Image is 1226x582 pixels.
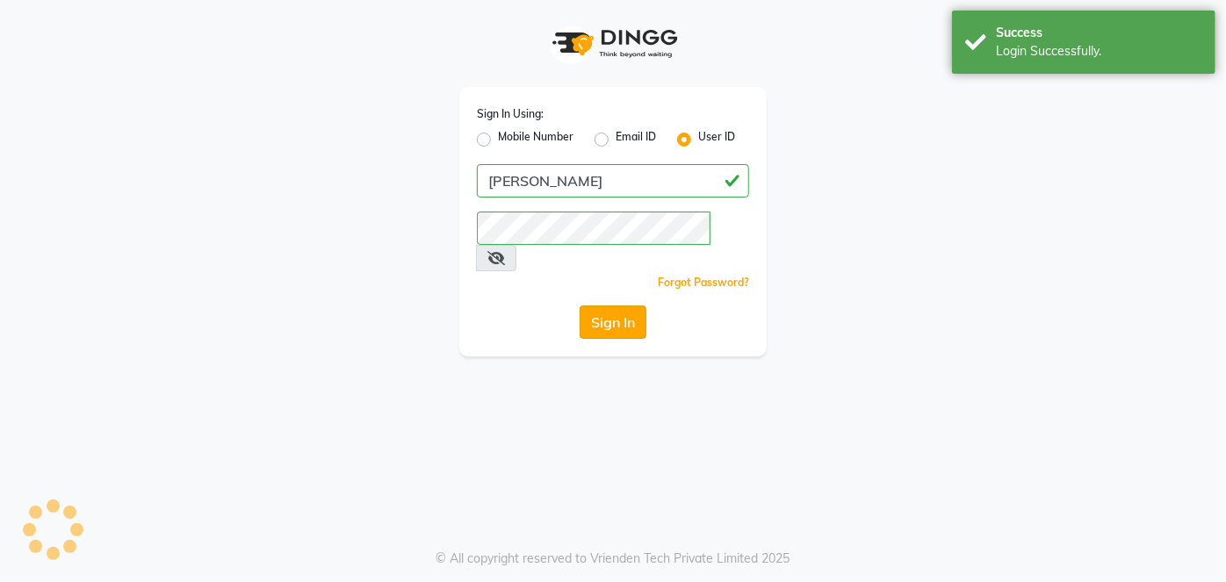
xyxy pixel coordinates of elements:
label: Mobile Number [498,129,573,150]
label: User ID [698,129,735,150]
div: Login Successfully. [996,42,1202,61]
div: Success [996,24,1202,42]
label: Sign In Using: [477,106,544,122]
input: Username [477,212,710,245]
button: Sign In [580,305,646,339]
input: Username [477,164,749,198]
label: Email ID [616,129,656,150]
a: Forgot Password? [658,276,749,289]
img: logo1.svg [543,18,683,69]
